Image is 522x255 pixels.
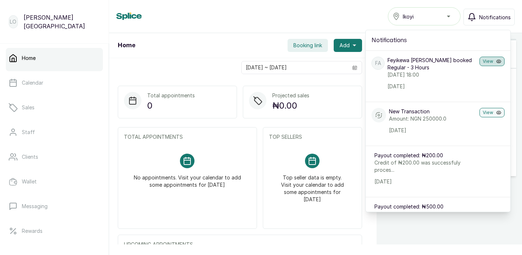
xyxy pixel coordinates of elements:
a: Calendar [6,73,103,93]
p: Calendar [22,79,43,86]
p: Home [22,54,36,62]
p: Messaging [22,203,48,210]
p: ₦0.00 [272,99,309,112]
span: Booking link [293,42,322,49]
span: Notifications [479,13,511,21]
p: Credit of ₦500.00 was successfuly proces... [374,210,474,225]
p: Total appointments [147,92,195,99]
p: [DATE] [389,127,477,134]
p: Top seller data is empty. Visit your calendar to add some appointments for [DATE] [278,168,347,203]
p: UPCOMING APPOINTMENTS [124,241,356,248]
p: Payout completed: ₦200.00 [374,152,474,159]
p: Rewards [22,227,43,235]
p: Credit of ₦200.00 was successfuly proces... [374,159,474,174]
p: Feyikewa [PERSON_NAME] booked Regular - 3 Hours [388,57,477,71]
a: Wallet [6,171,103,192]
p: [DATE] 18:00 [388,71,477,78]
p: Clients [22,153,38,161]
p: Staff [22,129,35,136]
a: Clients [6,147,103,167]
p: Projected sales [272,92,309,99]
button: Booking link [288,39,328,52]
button: Ikoyi [388,7,461,25]
p: 0 [147,99,195,112]
a: Home [6,48,103,68]
p: [PERSON_NAME] [GEOGRAPHIC_DATA] [24,13,100,31]
button: Add [334,39,362,52]
p: New Transaction [389,108,477,115]
h1: Home [118,41,135,50]
a: Messaging [6,196,103,216]
p: Wallet [22,178,37,185]
a: Rewards [6,221,103,241]
p: TOTAL APPOINTMENTS [124,133,251,141]
p: Payout completed: ₦500.00 [374,203,474,210]
button: View [479,108,505,117]
h2: Notifications [372,36,505,45]
input: Select date [242,61,348,74]
p: [DATE] [388,83,477,90]
span: Add [340,42,350,49]
p: LO [10,18,16,25]
a: Sales [6,97,103,118]
p: [DATE] [374,178,474,185]
p: TOP SELLERS [269,133,356,141]
span: Ikoyi [403,13,414,20]
p: Sales [22,104,35,111]
a: Staff [6,122,103,142]
svg: calendar [352,65,357,70]
p: FA [375,60,381,67]
p: No appointments. Visit your calendar to add some appointments for [DATE] [133,168,242,189]
button: Notifications [463,9,515,25]
p: Amount: NGN 250000.0 [389,115,477,122]
button: View [479,57,505,66]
